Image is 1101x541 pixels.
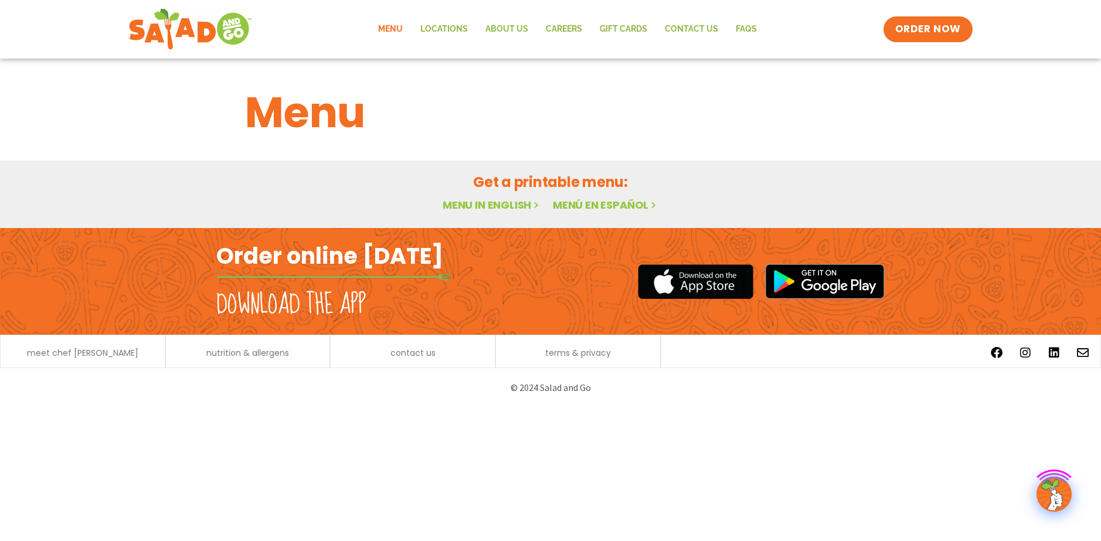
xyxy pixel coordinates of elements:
img: new-SAG-logo-768×292 [128,6,252,53]
a: Menu in English [443,198,541,212]
h2: Get a printable menu: [245,172,856,192]
a: About Us [477,16,537,43]
a: Menú en español [553,198,658,212]
a: nutrition & allergens [206,349,289,357]
h1: Menu [245,81,856,144]
a: Menu [369,16,412,43]
a: FAQs [727,16,766,43]
nav: Menu [369,16,766,43]
h2: Order online [DATE] [216,241,443,270]
a: ORDER NOW [883,16,973,42]
a: Contact Us [656,16,727,43]
img: google_play [765,264,885,299]
p: © 2024 Salad and Go [222,380,879,396]
a: meet chef [PERSON_NAME] [27,349,138,357]
span: ORDER NOW [895,22,961,36]
h2: Download the app [216,288,366,321]
a: contact us [390,349,436,357]
a: Locations [412,16,477,43]
a: terms & privacy [545,349,611,357]
img: fork [216,274,451,280]
a: Careers [537,16,591,43]
img: appstore [638,263,753,301]
a: GIFT CARDS [591,16,656,43]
